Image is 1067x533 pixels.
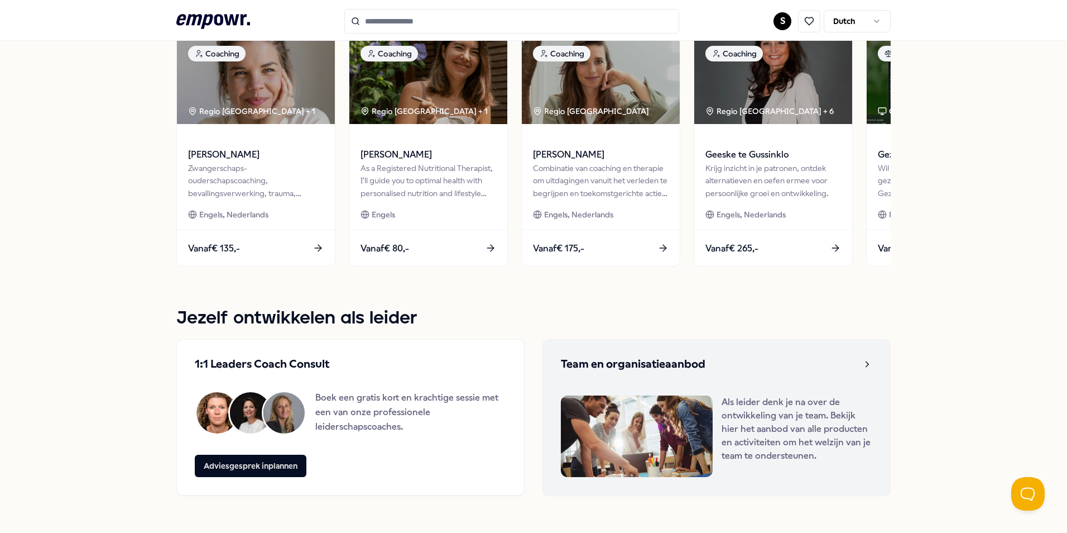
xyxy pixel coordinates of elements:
span: Engels, Nederlands [544,208,613,221]
h1: Jezelf ontwikkelen als leider [176,304,891,332]
span: Engels, Nederlands [199,208,268,221]
span: [PERSON_NAME] [361,147,496,162]
img: package image [694,35,852,124]
img: Avatar [263,392,305,434]
div: Coaching [188,46,246,61]
span: Geeske te Gussinklo [705,147,841,162]
div: Regio [GEOGRAPHIC_DATA] [533,105,651,117]
span: Nederlands [889,208,931,221]
a: Team en organisatieaanbodTeam imageAls leider denk je na over de ontwikkeling van je team. Bekijk... [542,339,891,496]
button: S [773,12,791,30]
span: Engels [372,208,395,221]
span: Vanaf € 80,- [361,241,409,256]
div: Wil je weten hoe het écht met je gezondheid gaat? De Gezondheidscheck meet 18 biomarkers voor een... [878,162,1013,199]
a: package imageCoachingRegio [GEOGRAPHIC_DATA] + 1[PERSON_NAME]Zwangerschaps- ouderschapscoaching, ... [176,34,335,266]
div: Regio [GEOGRAPHIC_DATA] + 6 [705,105,834,117]
span: Engels, Nederlands [717,208,786,221]
img: package image [867,35,1025,124]
span: Vanaf € 265,- [705,241,758,256]
button: Adviesgesprek inplannen [195,455,306,477]
span: [PERSON_NAME] [533,147,669,162]
a: package imageCoachingRegio [GEOGRAPHIC_DATA] + 1[PERSON_NAME]As a Registered Nutritional Therapis... [349,34,508,266]
p: Als leider denk je na over de ontwikkeling van je team. Bekijk hier het aanbod van alle producten... [722,396,872,477]
div: Coaching [705,46,763,61]
span: Gezondheidscheck Compleet [878,147,1013,162]
p: 1:1 Leaders Coach Consult [195,358,329,371]
a: package imageCoachingRegio [GEOGRAPHIC_DATA] + 6Geeske te GussinkloKrijg inzicht in je patronen, ... [694,34,853,266]
img: package image [522,35,680,124]
div: Online [878,105,912,117]
img: package image [349,35,507,124]
img: Team image [561,396,713,477]
div: Regio [GEOGRAPHIC_DATA] + 1 [188,105,315,117]
img: Avatar [196,392,238,434]
div: Krijg inzicht in je patronen, ontdek alternatieven en oefen ermee voor persoonlijke groei en ontw... [705,162,841,199]
div: Coaching [533,46,590,61]
span: Vanaf € 170,- [878,241,930,256]
img: Avatar [230,392,271,434]
div: Coaching [361,46,418,61]
div: Voeding & Levensstijl [878,46,978,61]
p: Boek een gratis kort en krachtige sessie met een van onze professionele leiderschapscoaches. [315,391,506,434]
span: [PERSON_NAME] [188,147,324,162]
a: package imageVoeding & LevensstijlOnlineGezondheidscheck CompleetWil je weten hoe het écht met je... [866,34,1025,266]
div: As a Registered Nutritional Therapist, I'll guide you to optimal health with personalised nutriti... [361,162,496,199]
input: Search for products, categories or subcategories [344,9,679,34]
div: Regio [GEOGRAPHIC_DATA] + 1 [361,105,488,117]
a: package imageCoachingRegio [GEOGRAPHIC_DATA] [PERSON_NAME]Combinatie van coaching en therapie om ... [521,34,680,266]
iframe: Help Scout Beacon - Open [1011,477,1045,511]
img: package image [177,35,335,124]
span: Vanaf € 135,- [188,241,240,256]
div: Combinatie van coaching en therapie om uitdagingen vanuit het verleden te begrijpen en toekomstge... [533,162,669,199]
div: Zwangerschaps- ouderschapscoaching, bevallingsverwerking, trauma, (prik)angst & stresscoaching. [188,162,324,199]
span: Vanaf € 175,- [533,241,584,256]
p: Team en organisatieaanbod [561,358,705,371]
